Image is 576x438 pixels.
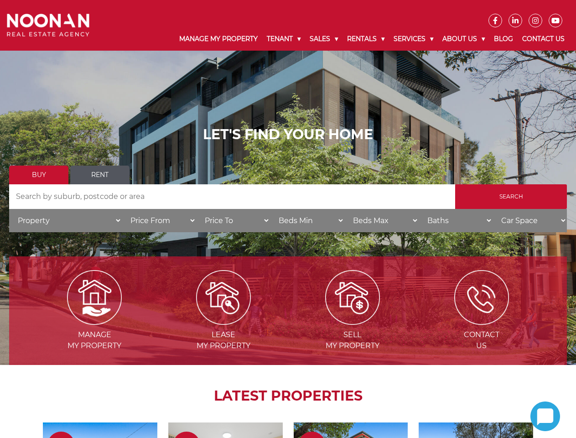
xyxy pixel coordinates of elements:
input: Search by suburb, postcode or area [9,184,455,209]
a: Leasemy Property [160,292,287,350]
a: Rentals [342,27,389,51]
img: ICONS [454,270,509,325]
a: Contact Us [518,27,569,51]
a: Rent [70,166,130,184]
img: Lease my property [196,270,251,325]
span: Contact Us [418,329,545,351]
a: Tenant [262,27,305,51]
span: Manage my Property [31,329,158,351]
h2: LATEST PROPERTIES [32,388,544,404]
a: Services [389,27,438,51]
a: Managemy Property [31,292,158,350]
h1: LET'S FIND YOUR HOME [9,126,567,143]
a: Sellmy Property [289,292,416,350]
a: Sales [305,27,342,51]
img: Noonan Real Estate Agency [7,14,89,36]
input: Search [455,184,567,209]
a: Blog [489,27,518,51]
a: ContactUs [418,292,545,350]
span: Lease my Property [160,329,287,351]
span: Sell my Property [289,329,416,351]
img: Sell my property [325,270,380,325]
a: Buy [9,166,68,184]
img: Manage my Property [67,270,122,325]
a: About Us [438,27,489,51]
a: Manage My Property [175,27,262,51]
